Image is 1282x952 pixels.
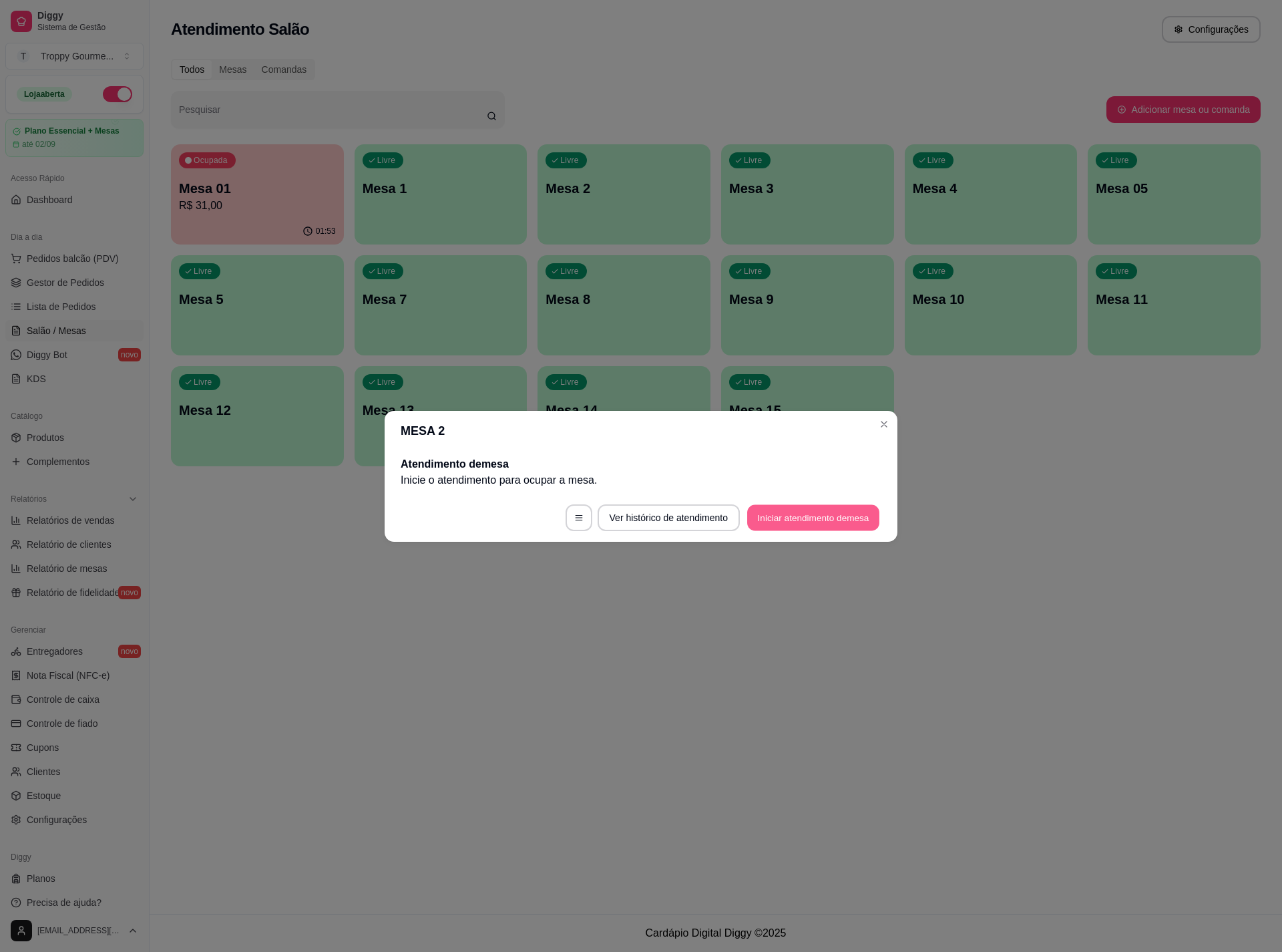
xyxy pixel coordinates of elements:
button: Close [873,414,895,435]
button: Iniciar atendimento demesa [747,504,879,530]
h2: Atendimento de mesa [401,456,881,472]
button: Ver histórico de atendimento [598,504,740,531]
p: Inicie o atendimento para ocupar a mesa . [401,472,881,488]
header: MESA 2 [385,411,897,451]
